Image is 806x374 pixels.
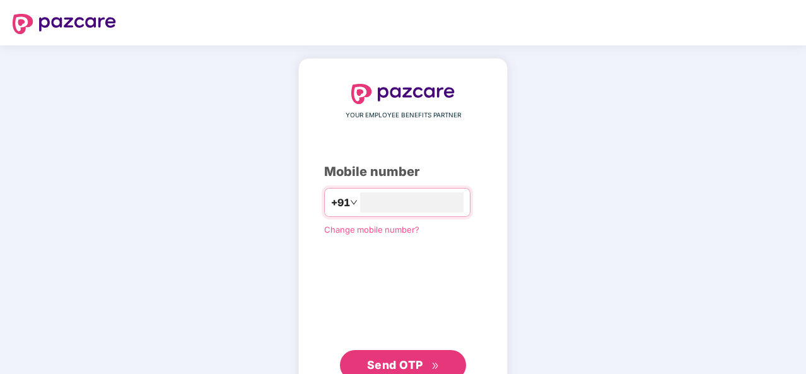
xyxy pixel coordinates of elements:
span: double-right [431,362,440,370]
span: Send OTP [367,358,423,371]
div: Mobile number [324,162,482,182]
span: YOUR EMPLOYEE BENEFITS PARTNER [346,110,461,120]
span: +91 [331,195,350,211]
img: logo [13,14,116,34]
img: logo [351,84,455,104]
span: down [350,199,358,206]
a: Change mobile number? [324,225,419,235]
